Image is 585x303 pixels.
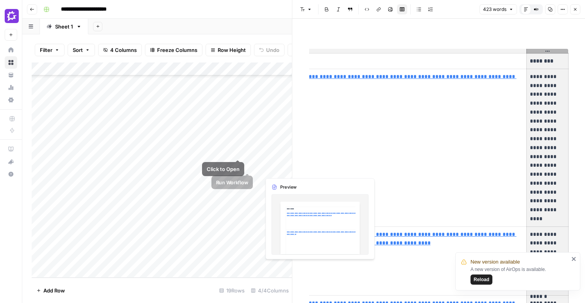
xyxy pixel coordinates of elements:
[471,274,492,285] button: Reload
[5,44,17,56] a: Home
[483,6,506,13] span: 423 words
[479,4,517,14] button: 423 words
[5,156,17,168] div: What's new?
[474,276,489,283] span: Reload
[471,258,520,266] span: New version available
[43,287,65,294] span: Add Row
[145,44,202,56] button: Freeze Columns
[73,46,83,54] span: Sort
[216,284,248,297] div: 19 Rows
[35,44,64,56] button: Filter
[55,23,73,30] div: Sheet 1
[248,284,292,297] div: 4/4 Columns
[32,284,70,297] button: Add Row
[254,44,284,56] button: Undo
[471,266,569,285] div: A new version of AirOps is available.
[40,19,88,34] a: Sheet 1
[5,56,17,69] a: Browse
[110,46,137,54] span: 4 Columns
[5,6,17,26] button: Workspace: Gong
[5,9,19,23] img: Gong Logo
[40,46,52,54] span: Filter
[5,69,17,81] a: Your Data
[5,168,17,180] button: Help + Support
[68,44,95,56] button: Sort
[206,44,251,56] button: Row Height
[157,46,197,54] span: Freeze Columns
[218,46,246,54] span: Row Height
[266,46,279,54] span: Undo
[5,94,17,106] a: Settings
[5,143,17,155] a: AirOps Academy
[571,256,577,262] button: close
[5,81,17,94] a: Usage
[5,155,17,168] button: What's new?
[98,44,142,56] button: 4 Columns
